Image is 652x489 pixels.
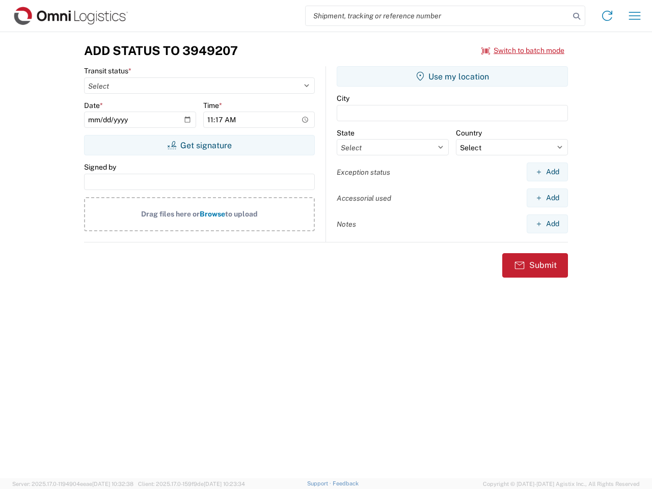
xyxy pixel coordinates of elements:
[84,135,315,155] button: Get signature
[502,253,568,278] button: Submit
[203,101,222,110] label: Time
[84,162,116,172] label: Signed by
[333,480,359,486] a: Feedback
[84,66,131,75] label: Transit status
[483,479,640,488] span: Copyright © [DATE]-[DATE] Agistix Inc., All Rights Reserved
[337,66,568,87] button: Use my location
[307,480,333,486] a: Support
[12,481,133,487] span: Server: 2025.17.0-1194904eeae
[84,101,103,110] label: Date
[337,168,390,177] label: Exception status
[456,128,482,138] label: Country
[527,214,568,233] button: Add
[138,481,245,487] span: Client: 2025.17.0-159f9de
[337,128,355,138] label: State
[527,162,568,181] button: Add
[306,6,569,25] input: Shipment, tracking or reference number
[92,481,133,487] span: [DATE] 10:32:38
[337,94,349,103] label: City
[200,210,225,218] span: Browse
[84,43,238,58] h3: Add Status to 3949207
[481,42,564,59] button: Switch to batch mode
[225,210,258,218] span: to upload
[204,481,245,487] span: [DATE] 10:23:34
[141,210,200,218] span: Drag files here or
[337,194,391,203] label: Accessorial used
[337,220,356,229] label: Notes
[527,188,568,207] button: Add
